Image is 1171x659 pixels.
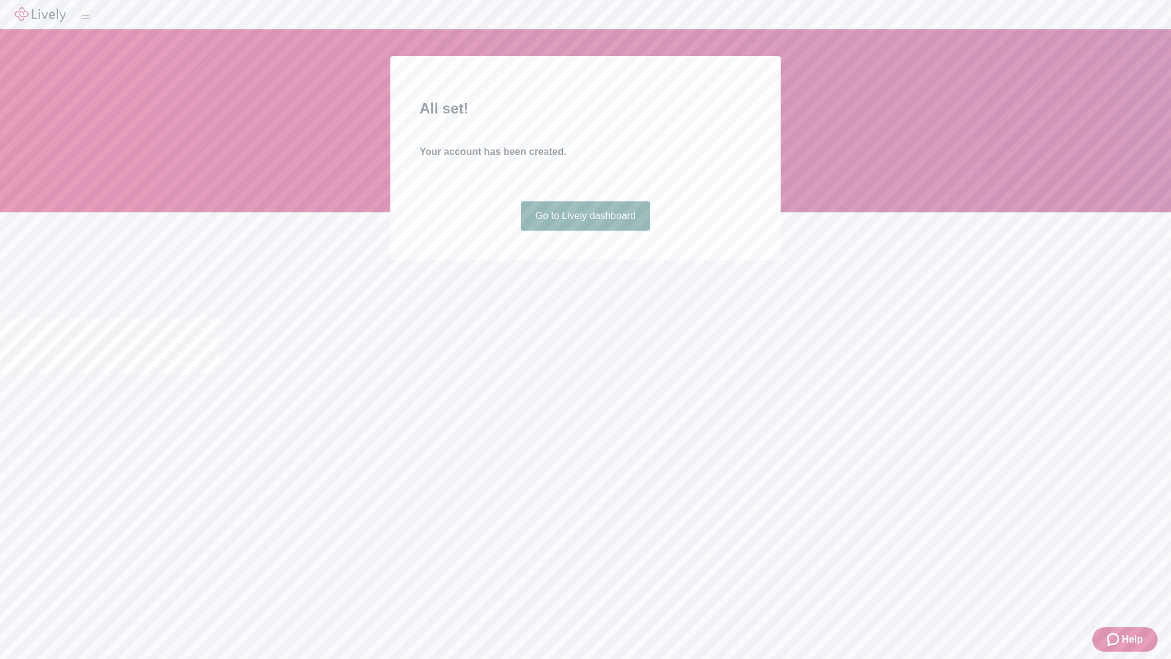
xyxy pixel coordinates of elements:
[420,145,751,159] h4: Your account has been created.
[81,15,90,19] button: Log out
[15,7,66,22] img: Lively
[1122,632,1143,647] span: Help
[420,98,751,120] h2: All set!
[1092,627,1158,652] button: Zendesk support iconHelp
[1107,632,1122,647] svg: Zendesk support icon
[521,201,651,231] a: Go to Lively dashboard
